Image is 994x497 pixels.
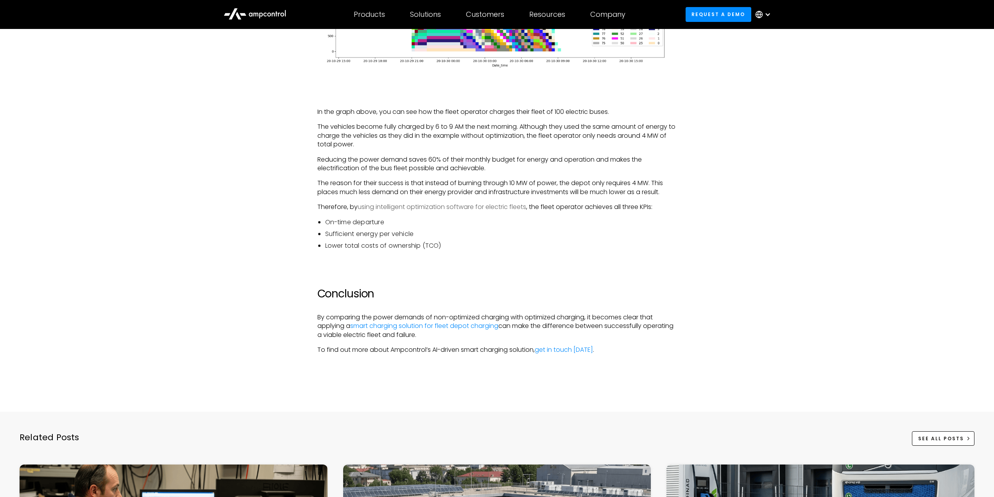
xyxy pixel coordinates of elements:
p: Therefore, by , the fleet operator achieves all three KPIs: [317,203,677,211]
div: See All Posts [918,435,964,442]
p: The vehicles become fully charged by 6 to 9 AM the next morning. Although they used the same amou... [317,122,677,149]
div: Products [354,10,385,19]
li: On-time departure [325,218,677,227]
p: The reason for their success is that instead of burning through 10 MW of power, the depot only re... [317,179,677,196]
p: ‍ [317,360,677,369]
a: See All Posts [912,431,974,446]
p: By comparing the power demands of non-optimized charging with optimized charging, it becomes clea... [317,313,677,339]
div: Customers [466,10,504,19]
p: In the graph above, you can see how the fleet operator charges their fleet of 100 electric buses. [317,108,677,116]
div: Resources [529,10,565,19]
li: Sufficient energy per vehicle [325,230,677,238]
a: smart charging solution for fleet depot charging [350,321,498,330]
div: Company [590,10,625,19]
p: To find out more about Ampcontrol’s AI-driven smart charging solution, . [317,346,677,354]
h2: Conclusion [317,287,677,301]
li: Lower total costs of ownership (TCO) [325,241,677,250]
div: Solutions [410,10,441,19]
p: Reducing the power demand saves 60% of their monthly budget for energy and operation and makes th... [317,155,677,173]
div: Related Posts [20,432,79,455]
p: ‍ [317,257,677,265]
p: ‍ [317,93,677,101]
a: Request a demo [686,7,751,22]
a: get in touch [DATE] [535,345,593,354]
a: using intelligent optimization software for electric fleets [358,202,526,211]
